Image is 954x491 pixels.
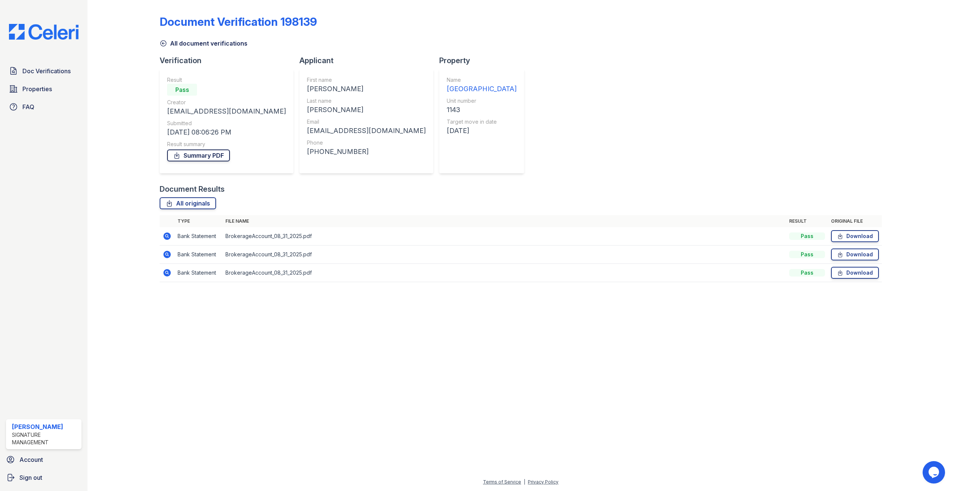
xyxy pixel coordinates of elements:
[167,99,286,106] div: Creator
[447,84,517,94] div: [GEOGRAPHIC_DATA]
[160,39,247,48] a: All document verifications
[447,76,517,84] div: Name
[789,251,825,258] div: Pass
[12,422,79,431] div: [PERSON_NAME]
[167,120,286,127] div: Submitted
[6,81,81,96] a: Properties
[175,264,222,282] td: Bank Statement
[439,55,530,66] div: Property
[167,127,286,138] div: [DATE] 08:06:26 PM
[299,55,439,66] div: Applicant
[447,105,517,115] div: 1143
[175,227,222,245] td: Bank Statement
[831,248,879,260] a: Download
[307,126,426,136] div: [EMAIL_ADDRESS][DOMAIN_NAME]
[786,215,828,227] th: Result
[307,118,426,126] div: Email
[160,55,299,66] div: Verification
[222,245,786,264] td: BrokerageAccount_08_31_2025.pdf
[3,24,84,40] img: CE_Logo_Blue-a8612792a0a2168367f1c8372b55b34899dd931a85d93a1a3d3e32e68fde9ad4.png
[828,215,882,227] th: Original file
[307,97,426,105] div: Last name
[22,84,52,93] span: Properties
[307,146,426,157] div: [PHONE_NUMBER]
[3,452,84,467] a: Account
[19,473,42,482] span: Sign out
[167,106,286,117] div: [EMAIL_ADDRESS][DOMAIN_NAME]
[3,470,84,485] a: Sign out
[447,76,517,94] a: Name [GEOGRAPHIC_DATA]
[831,230,879,242] a: Download
[160,15,317,28] div: Document Verification 198139
[222,215,786,227] th: File name
[447,118,517,126] div: Target move in date
[447,97,517,105] div: Unit number
[923,461,947,484] iframe: chat widget
[789,269,825,277] div: Pass
[307,84,426,94] div: [PERSON_NAME]
[524,479,525,485] div: |
[22,67,71,75] span: Doc Verifications
[789,232,825,240] div: Pass
[222,264,786,282] td: BrokerageAccount_08_31_2025.pdf
[175,215,222,227] th: Type
[307,105,426,115] div: [PERSON_NAME]
[22,102,34,111] span: FAQ
[307,139,426,146] div: Phone
[160,184,225,194] div: Document Results
[167,140,286,148] div: Result summary
[6,64,81,78] a: Doc Verifications
[19,455,43,464] span: Account
[6,99,81,114] a: FAQ
[167,84,197,96] div: Pass
[160,197,216,209] a: All originals
[307,76,426,84] div: First name
[483,479,521,485] a: Terms of Service
[12,431,79,446] div: Signature Management
[447,126,517,136] div: [DATE]
[167,76,286,84] div: Result
[831,267,879,279] a: Download
[175,245,222,264] td: Bank Statement
[222,227,786,245] td: BrokerageAccount_08_31_2025.pdf
[167,149,230,161] a: Summary PDF
[528,479,558,485] a: Privacy Policy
